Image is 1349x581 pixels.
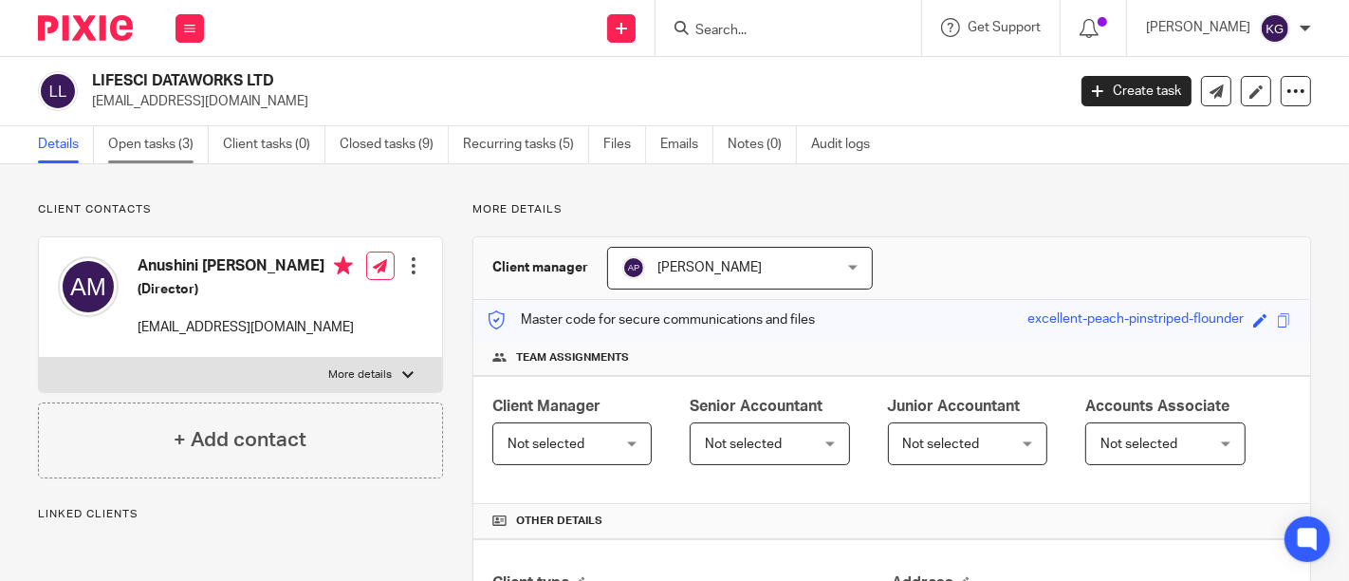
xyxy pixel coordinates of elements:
[693,23,864,40] input: Search
[660,126,713,163] a: Emails
[334,256,353,275] i: Primary
[492,399,601,414] span: Client Manager
[340,126,449,163] a: Closed tasks (9)
[223,126,325,163] a: Client tasks (0)
[488,310,815,329] p: Master code for secure communications and files
[92,71,860,91] h2: LIFESCI DATAWORKS LTD
[472,202,1311,217] p: More details
[622,256,645,279] img: svg%3E
[492,258,588,277] h3: Client manager
[516,514,602,529] span: Other details
[38,15,133,41] img: Pixie
[811,126,884,163] a: Audit logs
[138,256,354,280] h4: Anushini [PERSON_NAME]
[508,438,584,451] span: Not selected
[968,21,1041,34] span: Get Support
[92,92,1053,111] p: [EMAIL_ADDRESS][DOMAIN_NAME]
[1081,76,1192,106] a: Create task
[1100,438,1177,451] span: Not selected
[603,126,646,163] a: Files
[174,425,306,455] h4: + Add contact
[58,256,119,317] img: svg%3E
[108,126,209,163] a: Open tasks (3)
[1027,309,1244,331] div: excellent-peach-pinstriped-flounder
[657,261,762,274] span: [PERSON_NAME]
[38,71,78,111] img: svg%3E
[516,350,629,365] span: Team assignments
[903,438,980,451] span: Not selected
[705,438,782,451] span: Not selected
[728,126,797,163] a: Notes (0)
[329,367,393,383] p: More details
[463,126,589,163] a: Recurring tasks (5)
[38,507,443,522] p: Linked clients
[138,280,354,299] h5: (Director)
[38,202,443,217] p: Client contacts
[1085,399,1229,414] span: Accounts Associate
[690,399,822,414] span: Senior Accountant
[1146,18,1250,37] p: [PERSON_NAME]
[888,399,1021,414] span: Junior Accountant
[38,126,94,163] a: Details
[1260,13,1290,44] img: svg%3E
[138,318,354,337] p: [EMAIL_ADDRESS][DOMAIN_NAME]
